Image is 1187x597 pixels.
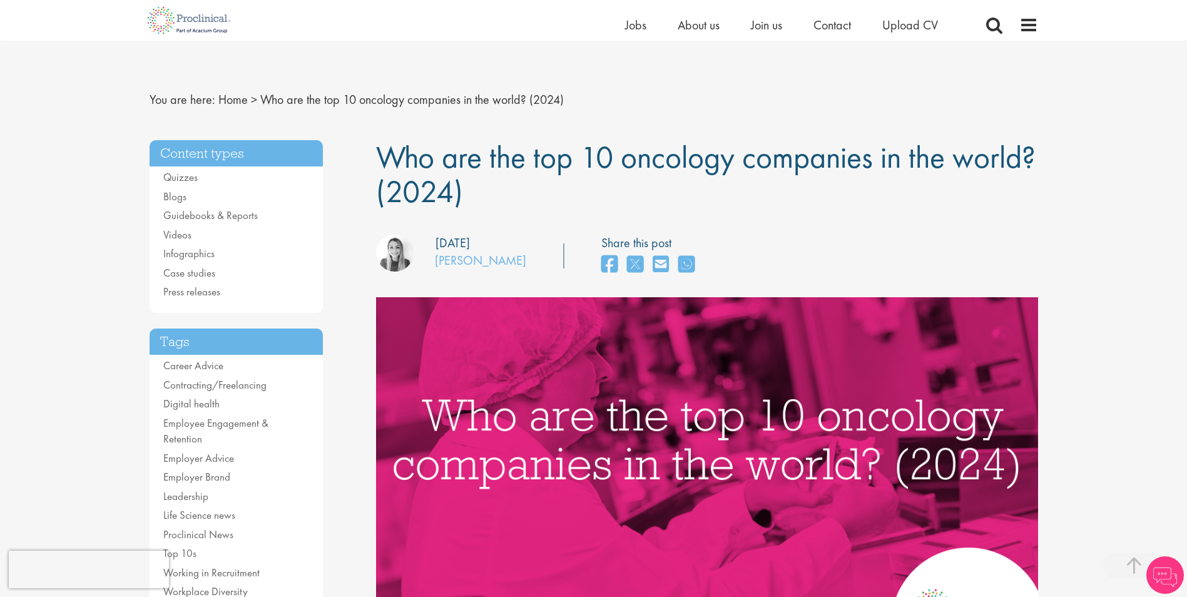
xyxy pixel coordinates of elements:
[163,451,234,465] a: Employer Advice
[163,378,267,392] a: Contracting/Freelancing
[163,508,235,522] a: Life Science news
[163,566,260,579] a: Working in Recruitment
[163,247,215,260] a: Infographics
[376,234,414,272] img: Hannah Burke
[150,140,323,167] h3: Content types
[653,252,669,278] a: share on email
[163,190,186,203] a: Blogs
[435,252,526,268] a: [PERSON_NAME]
[163,546,196,560] a: Top 10s
[9,551,169,588] iframe: reCAPTCHA
[251,91,257,108] span: >
[813,17,851,33] a: Contact
[751,17,782,33] a: Join us
[163,359,223,372] a: Career Advice
[163,170,198,184] a: Quizzes
[601,234,701,252] label: Share this post
[625,17,646,33] a: Jobs
[163,208,258,222] a: Guidebooks & Reports
[150,91,215,108] span: You are here:
[601,252,618,278] a: share on facebook
[163,266,215,280] a: Case studies
[163,397,220,411] a: Digital health
[1146,556,1184,594] img: Chatbot
[627,252,643,278] a: share on twitter
[163,528,233,541] a: Proclinical News
[436,234,470,252] div: [DATE]
[678,17,720,33] a: About us
[260,91,564,108] span: Who are the top 10 oncology companies in the world? (2024)
[678,252,695,278] a: share on whats app
[163,416,268,446] a: Employee Engagement & Retention
[163,228,191,242] a: Videos
[163,489,208,503] a: Leadership
[163,470,230,484] a: Employer Brand
[882,17,938,33] a: Upload CV
[150,329,323,355] h3: Tags
[376,137,1036,212] span: Who are the top 10 oncology companies in the world? (2024)
[163,285,220,298] a: Press releases
[218,91,248,108] a: breadcrumb link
